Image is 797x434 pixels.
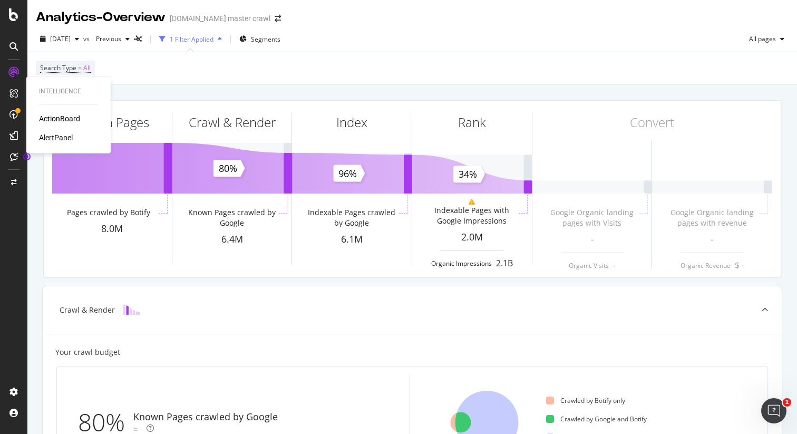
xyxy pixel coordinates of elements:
[427,205,517,226] div: Indexable Pages with Google Impressions
[172,233,292,246] div: 6.4M
[307,207,397,228] div: Indexable Pages crawled by Google
[50,34,71,43] span: 2025 Sep. 8th
[412,230,532,244] div: 2.0M
[745,31,789,47] button: All pages
[761,398,786,423] iframe: Intercom live chat
[92,34,121,43] span: Previous
[67,207,150,218] div: Pages crawled by Botify
[52,222,172,236] div: 8.0M
[39,132,73,143] a: AlertPanel
[74,113,149,131] div: Known Pages
[55,347,120,358] div: Your crawl budget
[745,34,776,43] span: All pages
[783,398,791,407] span: 1
[170,13,270,24] div: [DOMAIN_NAME] master crawl
[133,428,138,431] img: Equal
[133,410,278,424] div: Known Pages crawled by Google
[496,257,513,269] div: 2.1B
[39,87,98,96] div: Intelligence
[275,15,281,22] div: arrow-right-arrow-left
[36,31,83,47] button: [DATE]
[189,113,276,131] div: Crawl & Render
[546,396,625,405] div: Crawled by Botify only
[187,207,277,228] div: Known Pages crawled by Google
[60,305,115,315] div: Crawl & Render
[458,113,486,131] div: Rank
[123,305,140,315] img: block-icon
[36,8,166,26] div: Analytics - Overview
[336,113,367,131] div: Index
[235,31,285,47] button: Segments
[39,113,80,124] a: ActionBoard
[40,63,76,72] span: Search Type
[83,34,92,43] span: vs
[546,414,647,423] div: Crawled by Google and Botify
[431,259,492,268] div: Organic Impressions
[155,31,226,47] button: 1 Filter Applied
[83,61,91,75] span: All
[251,35,280,44] span: Segments
[78,63,82,72] span: =
[22,152,32,161] div: Tooltip anchor
[292,233,412,246] div: 6.1M
[170,35,213,44] div: 1 Filter Applied
[92,31,134,47] button: Previous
